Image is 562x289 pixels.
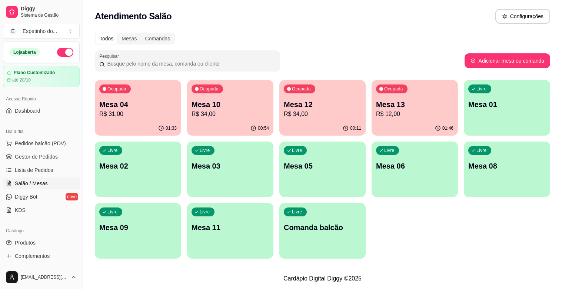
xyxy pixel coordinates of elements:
span: Lista de Pedidos [15,166,53,174]
p: Mesa 11 [192,222,269,233]
p: Ocupada [292,86,311,92]
label: Pesquisar [99,53,122,59]
div: Acesso Rápido [3,93,80,105]
p: 00:11 [350,125,361,131]
p: Ocupada [384,86,403,92]
article: até 28/10 [12,77,31,83]
p: R$ 34,00 [284,110,361,119]
p: Livre [292,209,302,215]
button: OcupadaMesa 10R$ 34,0000:54 [187,80,273,136]
a: Plano Customizadoaté 28/10 [3,66,80,87]
p: 00:54 [258,125,269,131]
a: KDS [3,204,80,216]
button: LivreMesa 09 [95,203,181,259]
p: 01:46 [442,125,453,131]
p: Mesa 09 [99,222,177,233]
p: Mesa 04 [99,99,177,110]
button: LivreMesa 05 [279,142,366,197]
div: Todos [96,33,117,44]
a: Lista de Pedidos [3,164,80,176]
p: Mesa 12 [284,99,361,110]
span: Salão / Mesas [15,180,48,187]
div: Mesas [117,33,141,44]
p: Livre [476,147,487,153]
p: Livre [107,209,118,215]
button: Alterar Status [57,48,73,57]
button: LivreMesa 03 [187,142,273,197]
span: Produtos [15,239,36,246]
p: R$ 34,00 [192,110,269,119]
span: Complementos [15,252,50,260]
span: Pedidos balcão (PDV) [15,140,66,147]
p: Mesa 10 [192,99,269,110]
a: Dashboard [3,105,80,117]
a: Diggy Botnovo [3,191,80,203]
div: Loja aberta [9,48,40,56]
button: Configurações [495,9,550,24]
span: Gestor de Pedidos [15,153,58,160]
button: [EMAIL_ADDRESS][DOMAIN_NAME] [3,268,80,286]
button: OcupadaMesa 12R$ 34,0000:11 [279,80,366,136]
span: KDS [15,206,26,214]
div: Espetinho do ... [23,27,57,35]
button: Select a team [3,24,80,39]
button: LivreMesa 01 [464,80,550,136]
button: OcupadaMesa 04R$ 31,0001:33 [95,80,181,136]
button: LivreComanda balcão [279,203,366,259]
span: E [9,27,17,35]
div: Comandas [141,33,174,44]
p: Livre [200,147,210,153]
button: Adicionar mesa ou comanda [465,53,550,68]
p: Mesa 08 [468,161,546,171]
p: Livre [384,147,395,153]
footer: Cardápio Digital Diggy © 2025 [83,268,562,289]
div: Dia a dia [3,126,80,137]
p: Ocupada [200,86,219,92]
h2: Atendimento Salão [95,10,172,22]
p: Mesa 03 [192,161,269,171]
input: Pesquisar [105,60,276,67]
p: Mesa 05 [284,161,361,171]
button: Pedidos balcão (PDV) [3,137,80,149]
span: [EMAIL_ADDRESS][DOMAIN_NAME] [21,274,68,280]
a: Produtos [3,237,80,249]
p: Livre [107,147,118,153]
span: Diggy [21,6,77,12]
span: Diggy Bot [15,193,37,200]
p: R$ 12,00 [376,110,453,119]
a: Complementos [3,250,80,262]
div: Catálogo [3,225,80,237]
p: Comanda balcão [284,222,361,233]
button: LivreMesa 11 [187,203,273,259]
p: R$ 31,00 [99,110,177,119]
article: Plano Customizado [14,70,55,76]
a: DiggySistema de Gestão [3,3,80,21]
p: Livre [200,209,210,215]
p: Mesa 06 [376,161,453,171]
p: Livre [476,86,487,92]
p: Ocupada [107,86,126,92]
button: OcupadaMesa 13R$ 12,0001:46 [372,80,458,136]
span: Sistema de Gestão [21,12,77,18]
p: Mesa 13 [376,99,453,110]
span: Dashboard [15,107,40,114]
a: Salão / Mesas [3,177,80,189]
button: LivreMesa 02 [95,142,181,197]
button: LivreMesa 08 [464,142,550,197]
a: Gestor de Pedidos [3,151,80,163]
p: Mesa 02 [99,161,177,171]
p: Livre [292,147,302,153]
p: Mesa 01 [468,99,546,110]
button: LivreMesa 06 [372,142,458,197]
p: 01:33 [166,125,177,131]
